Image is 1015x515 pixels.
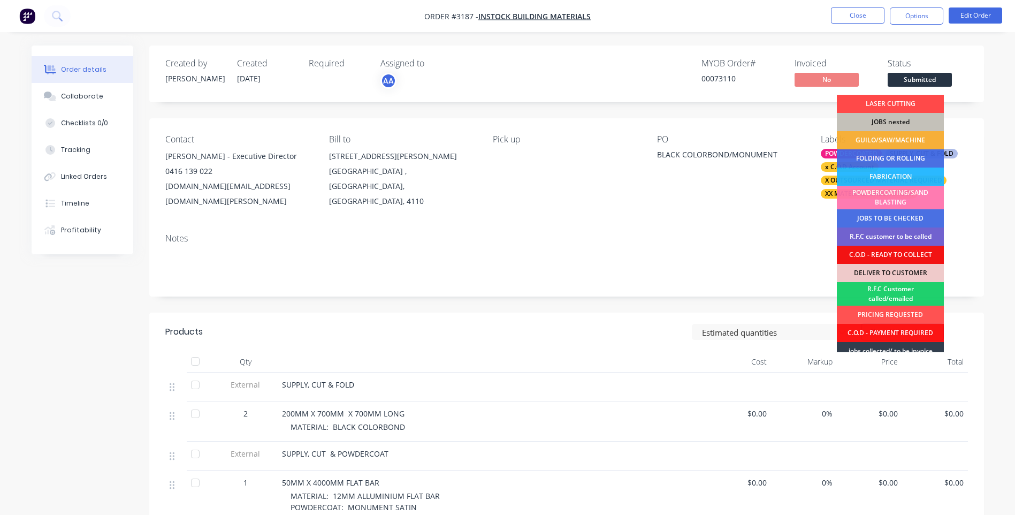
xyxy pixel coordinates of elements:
div: FOLDING OR ROLLING [837,149,944,168]
div: jobs collected/ to be invoice [837,342,944,360]
div: Notes [165,233,968,244]
span: External [218,448,273,459]
button: Options [890,7,943,25]
button: Profitability [32,217,133,244]
div: Invoiced [795,58,875,69]
div: Linked Orders [61,172,107,181]
span: $0.00 [841,408,898,419]
div: [DOMAIN_NAME][EMAIL_ADDRESS][DOMAIN_NAME][PERSON_NAME] [165,179,312,209]
span: 2 [243,408,248,419]
button: Collaborate [32,83,133,110]
div: Qty [213,351,278,373]
div: Timeline [61,199,89,208]
div: [STREET_ADDRESS][PERSON_NAME][GEOGRAPHIC_DATA] , [GEOGRAPHIC_DATA], [GEOGRAPHIC_DATA], 4110 [329,149,476,209]
div: JOBS nested [837,113,944,131]
span: [DATE] [237,73,261,84]
span: MATERIAL: BLACK COLORBOND [291,422,405,432]
div: Required [309,58,368,69]
span: SUPPLY, CUT & FOLD [282,380,354,390]
div: LASER CUTTING [837,95,944,113]
div: Price [837,351,903,373]
div: x C.O.D Account [821,162,879,172]
div: PO [657,134,804,145]
div: POWDERCOATED [821,149,882,158]
span: No [795,73,859,86]
div: Collaborate [61,92,103,101]
div: Cost [706,351,772,373]
div: R.F.C customer to be called [837,228,944,246]
div: C.O.D - READY TO COLLECT [837,246,944,264]
div: [PERSON_NAME] - Executive Director0416 139 022[DOMAIN_NAME][EMAIL_ADDRESS][DOMAIN_NAME][PERSON_NAME] [165,149,312,209]
a: Instock Building Materials [478,11,591,21]
span: Order #3187 - [424,11,478,21]
button: Edit Order [949,7,1002,24]
div: PRICING REQUESTED [837,306,944,324]
button: Tracking [32,137,133,163]
div: Checklists 0/0 [61,118,108,128]
div: Pick up [493,134,639,145]
div: BLACK COLORBOND/MONUMENT [657,149,791,164]
div: Products [165,325,203,338]
div: Order details [61,65,106,74]
span: 50MM X 4000MM FLAT BAR [282,478,379,488]
button: Submitted [888,73,952,89]
button: Linked Orders [32,163,133,190]
div: [GEOGRAPHIC_DATA] , [GEOGRAPHIC_DATA], [GEOGRAPHIC_DATA], 4110 [329,164,476,209]
div: 0416 139 022 [165,164,312,179]
span: 0% [775,477,833,488]
div: Assigned to [380,58,487,69]
span: $0.00 [841,477,898,488]
div: Contact [165,134,312,145]
div: FABRICATION [837,168,944,186]
div: Labels [821,134,967,145]
div: Profitability [61,225,101,235]
span: 200MM X 700MM X 700MM LONG [282,408,405,419]
div: Status [888,58,968,69]
span: $0.00 [710,477,767,488]
span: 1 [243,477,248,488]
button: Timeline [32,190,133,217]
span: $0.00 [710,408,767,419]
div: C.O.D - PAYMENT REQUIRED [837,324,944,342]
div: Tracking [61,145,90,155]
div: MYOB Order # [701,58,782,69]
div: 00073110 [701,73,782,84]
div: DELIVER TO CUSTOMER [837,264,944,282]
button: Checklists 0/0 [32,110,133,137]
div: Bill to [329,134,476,145]
div: [STREET_ADDRESS][PERSON_NAME] [329,149,476,164]
span: External [218,379,273,390]
span: Submitted [888,73,952,86]
span: $0.00 [906,477,964,488]
div: X OUTSOURCED MATERIAL REQUIRED [821,176,947,185]
span: $0.00 [906,408,964,419]
span: 0% [775,408,833,419]
div: XX MATERIAL: CHECK STOCK [821,189,918,199]
div: GUILO/SAW/MACHINE [837,131,944,149]
div: POWDERCOATING/SAND BLASTING [837,186,944,209]
span: MATERIAL: 12MM ALLUMINIUM FLAT BAR POWDERCOAT: MONUMENT SATIN [291,491,440,512]
button: Order details [32,56,133,83]
img: Factory [19,8,35,24]
div: Created [237,58,296,69]
div: [PERSON_NAME] - Executive Director [165,149,312,164]
span: SUPPLY, CUT & POWDERCOAT [282,449,388,459]
div: R.F.C Customer called/emailed [837,282,944,306]
button: AA [380,73,396,89]
div: Created by [165,58,224,69]
div: Total [902,351,968,373]
button: Close [831,7,884,24]
div: Markup [771,351,837,373]
div: [PERSON_NAME] [165,73,224,84]
div: JOBS TO BE CHECKED [837,209,944,228]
